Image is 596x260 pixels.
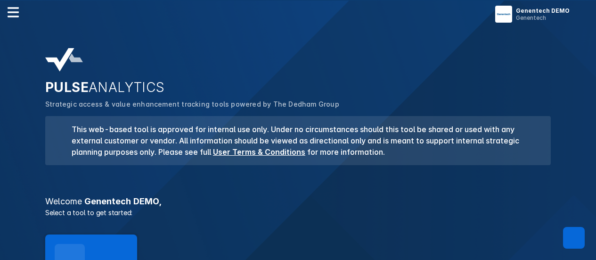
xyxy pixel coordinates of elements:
span: Welcome [45,196,82,206]
span: ANALYTICS [89,79,165,95]
h3: Genentech DEMO , [40,197,556,206]
p: Strategic access & value enhancement tracking tools powered by The Dedham Group [45,99,551,109]
p: Select a tool to get started: [40,208,556,218]
img: pulse-analytics-logo [45,48,83,72]
div: Contact Support [563,227,585,249]
div: Genentech [516,14,570,21]
div: Genentech DEMO [516,7,570,14]
h2: PULSE [45,79,551,95]
h3: This web-based tool is approved for internal use only. Under no circumstances should this tool be... [66,124,539,158]
img: menu--horizontal.svg [8,7,19,18]
img: menu button [497,8,510,21]
a: User Terms & Conditions [213,147,305,157]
